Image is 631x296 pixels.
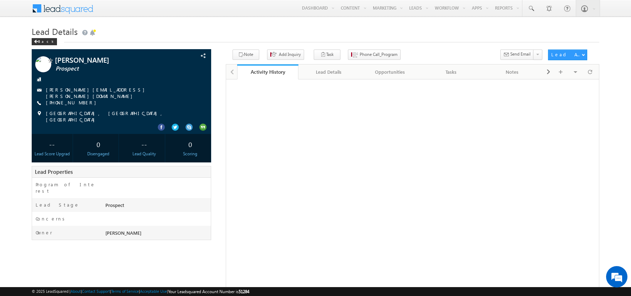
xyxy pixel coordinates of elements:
div: Scoring [171,151,209,157]
span: Lead Properties [35,168,73,175]
div: Lead Quality [125,151,163,157]
div: Activity History [243,68,293,75]
label: Program of Interest [36,181,97,194]
div: Opportunities [365,68,414,76]
a: Activity History [237,64,298,79]
a: Notes [482,64,543,79]
span: [PERSON_NAME] [55,56,167,63]
button: Lead Actions [548,50,587,60]
div: Lead Details [304,68,353,76]
button: Task [314,50,340,60]
div: -- [33,137,71,151]
label: Owner [36,229,52,236]
span: Add Inquiry [279,51,301,58]
div: -- [125,137,163,151]
button: Send Email [500,50,534,60]
a: Tasks [421,64,482,79]
a: Opportunities [360,64,421,79]
span: Prospect [56,65,168,72]
span: © 2025 LeadSquared | | | | | [32,288,249,295]
div: Back [32,38,57,45]
a: Back [32,38,61,44]
span: [PERSON_NAME] [105,230,141,236]
label: Lead Stage [36,202,79,208]
span: [PHONE_NUMBER] [46,99,100,107]
div: Prospect [104,202,211,212]
label: Concerns [36,215,67,222]
div: Tasks [427,68,476,76]
div: 0 [79,137,117,151]
span: 51284 [239,289,249,294]
span: [GEOGRAPHIC_DATA], [GEOGRAPHIC_DATA], [GEOGRAPHIC_DATA] [46,110,193,123]
a: Terms of Service [111,289,139,294]
a: Acceptable Use [140,289,167,294]
button: Add Inquiry [267,50,304,60]
div: Lead Score Upgrad [33,151,71,157]
button: Phone Call_Program [348,50,401,60]
div: Notes [487,68,537,76]
span: Phone Call_Program [360,51,397,58]
img: Profile photo [35,56,51,75]
div: 0 [171,137,209,151]
a: [PERSON_NAME][EMAIL_ADDRESS][PERSON_NAME][DOMAIN_NAME] [46,87,148,99]
a: Lead Details [298,64,360,79]
button: Note [233,50,259,60]
span: Your Leadsquared Account Number is [168,289,249,294]
div: Lead Actions [551,51,582,58]
span: Send Email [510,51,531,57]
span: Lead Details [32,26,78,37]
a: Contact Support [82,289,110,294]
a: About [71,289,81,294]
div: Disengaged [79,151,117,157]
